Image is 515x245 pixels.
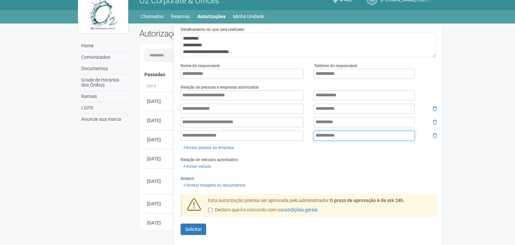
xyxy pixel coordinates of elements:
label: Nome do responsável [181,63,220,69]
a: Autorizações [197,12,226,21]
h4: Passadas [144,72,432,77]
strong: O prazo de aprovação é de até 24h. [330,198,405,203]
i: Remover [433,133,437,138]
a: Anexar imagens ou documentos [181,182,247,189]
div: [DATE] [147,117,172,124]
a: Minha Unidade [233,12,264,21]
div: [DATE] [147,136,172,143]
a: Reservas [171,12,190,21]
div: Esta autorização precisa ser aprovada pelo administrador. [203,197,437,217]
a: Documentos [80,63,129,75]
input: Declaro que li e concordo com oscondições gerais [208,208,213,212]
label: Declaro que li e concordo com os [208,207,318,213]
div: [DATE] [147,200,172,207]
button: Solicitar [181,224,206,235]
div: [DATE] [147,219,172,226]
div: [DATE] [147,98,172,105]
th: Data [144,81,175,92]
div: [DATE] [147,155,172,162]
a: Anuncie sua marca [80,114,129,125]
i: Remover [433,120,437,125]
a: Chamados [141,12,163,21]
a: Incluir pessoa ou empresa [181,144,236,151]
label: Anexos [181,176,194,182]
a: Comunicados [80,52,129,63]
label: Relação de veículos autorizados [181,157,238,163]
a: Grade de Horários dos Ônibus [80,75,129,91]
label: Detalhamento do que será realizado [181,27,244,33]
a: LGPD [80,102,129,114]
a: Ramais [80,91,129,102]
span: Solicitar [185,227,202,232]
a: condições gerais [283,207,318,212]
a: Incluir veículo [181,163,213,170]
label: Telefone do responsável [314,63,357,69]
label: Relação de pessoas e empresas autorizadas [181,84,259,90]
a: Home [80,40,129,52]
div: [DATE] [147,178,172,185]
h2: Autorizações [139,29,283,39]
i: Remover [433,106,437,111]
